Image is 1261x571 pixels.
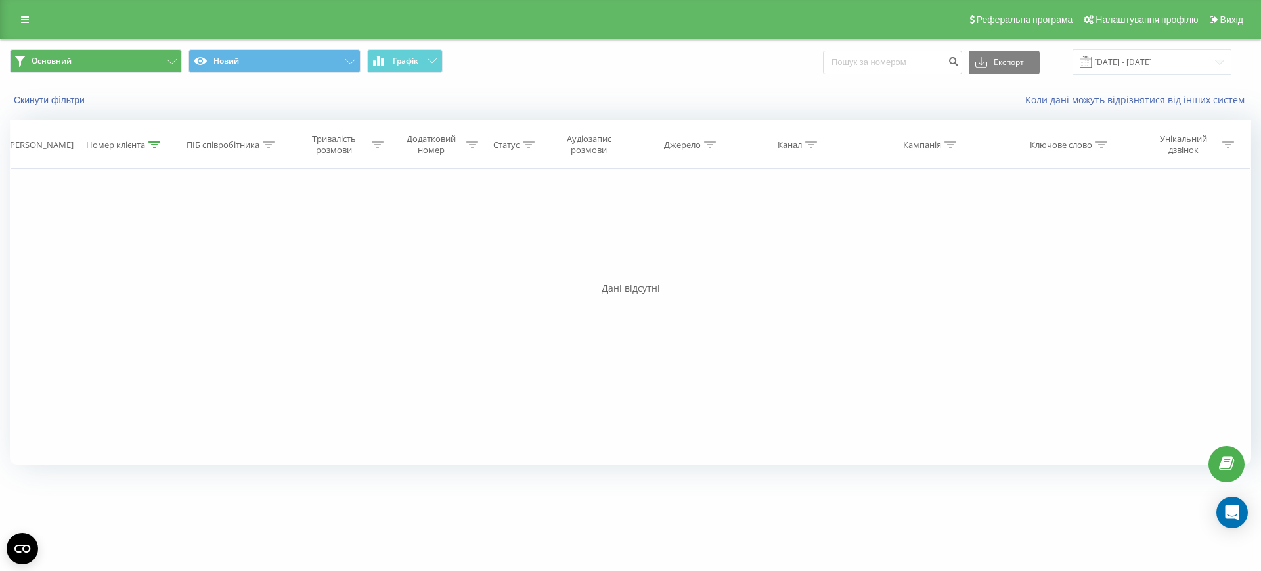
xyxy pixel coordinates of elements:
div: Номер клієнта [86,139,145,150]
div: Open Intercom Messenger [1216,497,1248,528]
div: Канал [778,139,802,150]
div: Статус [493,139,520,150]
div: [PERSON_NAME] [7,139,74,150]
span: Реферальна програма [977,14,1073,25]
input: Пошук за номером [823,51,962,74]
div: ПІБ співробітника [187,139,259,150]
div: Ключове слово [1030,139,1092,150]
div: Унікальний дзвінок [1149,133,1219,156]
span: Графік [393,57,418,66]
button: Open CMP widget [7,533,38,564]
button: Скинути фільтри [10,94,91,106]
button: Новий [188,49,361,73]
a: Коли дані можуть відрізнятися вiд інших систем [1025,93,1251,106]
div: Додатковий номер [399,133,464,156]
div: Тривалість розмови [299,133,368,156]
span: Основний [32,56,72,66]
div: Аудіозапис розмови [549,133,629,156]
div: Дані відсутні [10,282,1251,295]
div: Кампанія [903,139,941,150]
div: Джерело [664,139,701,150]
button: Графік [367,49,443,73]
button: Основний [10,49,182,73]
span: Вихід [1220,14,1243,25]
button: Експорт [969,51,1040,74]
span: Налаштування профілю [1095,14,1198,25]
